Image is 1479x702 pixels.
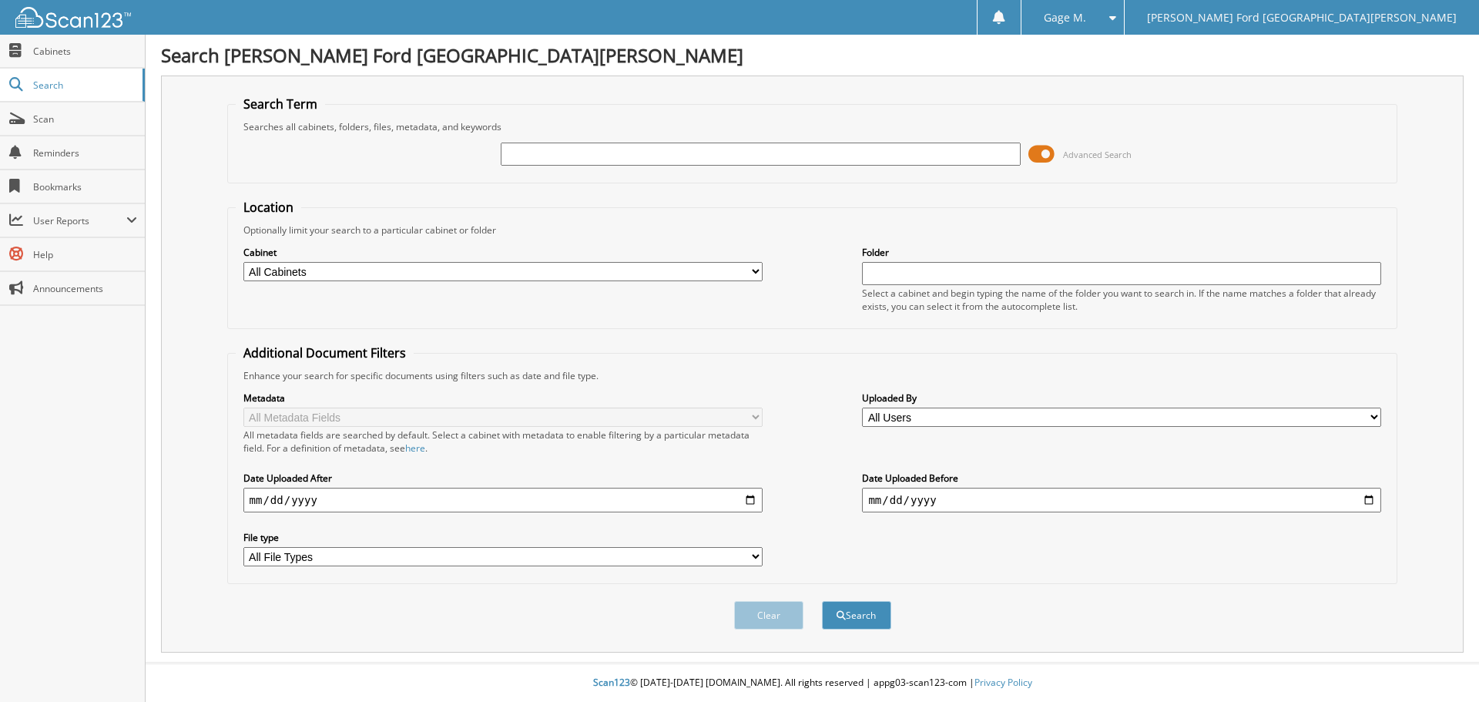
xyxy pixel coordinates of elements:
span: Cabinets [33,45,137,58]
div: © [DATE]-[DATE] [DOMAIN_NAME]. All rights reserved | appg03-scan123-com | [146,664,1479,702]
h1: Search [PERSON_NAME] Ford [GEOGRAPHIC_DATA][PERSON_NAME] [161,42,1464,68]
label: Uploaded By [862,391,1381,405]
div: All metadata fields are searched by default. Select a cabinet with metadata to enable filtering b... [243,428,763,455]
label: Metadata [243,391,763,405]
div: Optionally limit your search to a particular cabinet or folder [236,223,1390,237]
legend: Additional Document Filters [236,344,414,361]
label: Date Uploaded After [243,472,763,485]
span: Search [33,79,135,92]
label: Cabinet [243,246,763,259]
input: end [862,488,1381,512]
label: Date Uploaded Before [862,472,1381,485]
button: Clear [734,601,803,630]
span: Bookmarks [33,180,137,193]
span: [PERSON_NAME] Ford [GEOGRAPHIC_DATA][PERSON_NAME] [1147,13,1457,22]
input: start [243,488,763,512]
span: Gage M. [1044,13,1086,22]
a: Privacy Policy [974,676,1032,689]
span: Help [33,248,137,261]
span: Reminders [33,146,137,160]
legend: Search Term [236,96,325,113]
a: here [405,442,425,455]
span: Scan [33,113,137,126]
span: Advanced Search [1063,149,1132,160]
label: Folder [862,246,1381,259]
div: Searches all cabinets, folders, files, metadata, and keywords [236,120,1390,133]
label: File type [243,531,763,544]
img: scan123-logo-white.svg [15,7,131,28]
span: User Reports [33,214,126,227]
div: Enhance your search for specific documents using filters such as date and file type. [236,369,1390,382]
div: Select a cabinet and begin typing the name of the folder you want to search in. If the name match... [862,287,1381,313]
legend: Location [236,199,301,216]
span: Announcements [33,282,137,295]
button: Search [822,601,891,630]
span: Scan123 [593,676,630,689]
